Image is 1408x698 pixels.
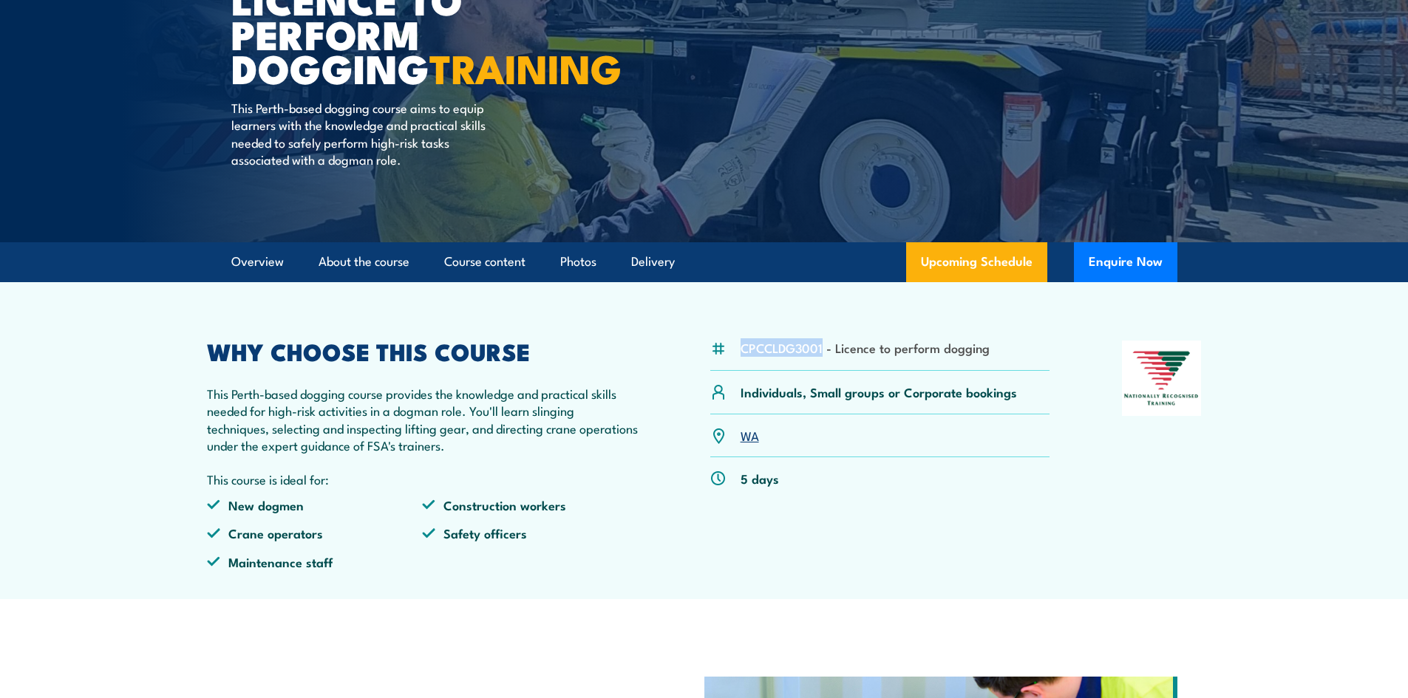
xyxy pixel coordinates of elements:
p: This Perth-based dogging course provides the knowledge and practical skills needed for high-risk ... [207,385,639,454]
a: Photos [560,242,596,281]
a: Overview [231,242,284,281]
strong: TRAINING [429,36,622,97]
li: Construction workers [422,496,638,513]
p: This Perth-based dogging course aims to equip learners with the knowledge and practical skills ne... [231,99,501,168]
li: Crane operators [207,524,423,541]
img: Nationally Recognised Training logo. [1122,341,1202,416]
li: Maintenance staff [207,553,423,570]
a: Course content [444,242,526,281]
li: New dogmen [207,496,423,513]
a: Delivery [631,242,675,281]
li: CPCCLDG3001 - Licence to perform dogging [741,339,990,356]
a: Upcoming Schedule [906,242,1047,282]
h2: WHY CHOOSE THIS COURSE [207,341,639,361]
p: Individuals, Small groups or Corporate bookings [741,383,1017,400]
p: 5 days [741,470,779,487]
button: Enquire Now [1074,242,1177,282]
a: WA [741,426,759,444]
a: About the course [319,242,409,281]
li: Safety officers [422,524,638,541]
p: This course is ideal for: [207,471,639,487]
